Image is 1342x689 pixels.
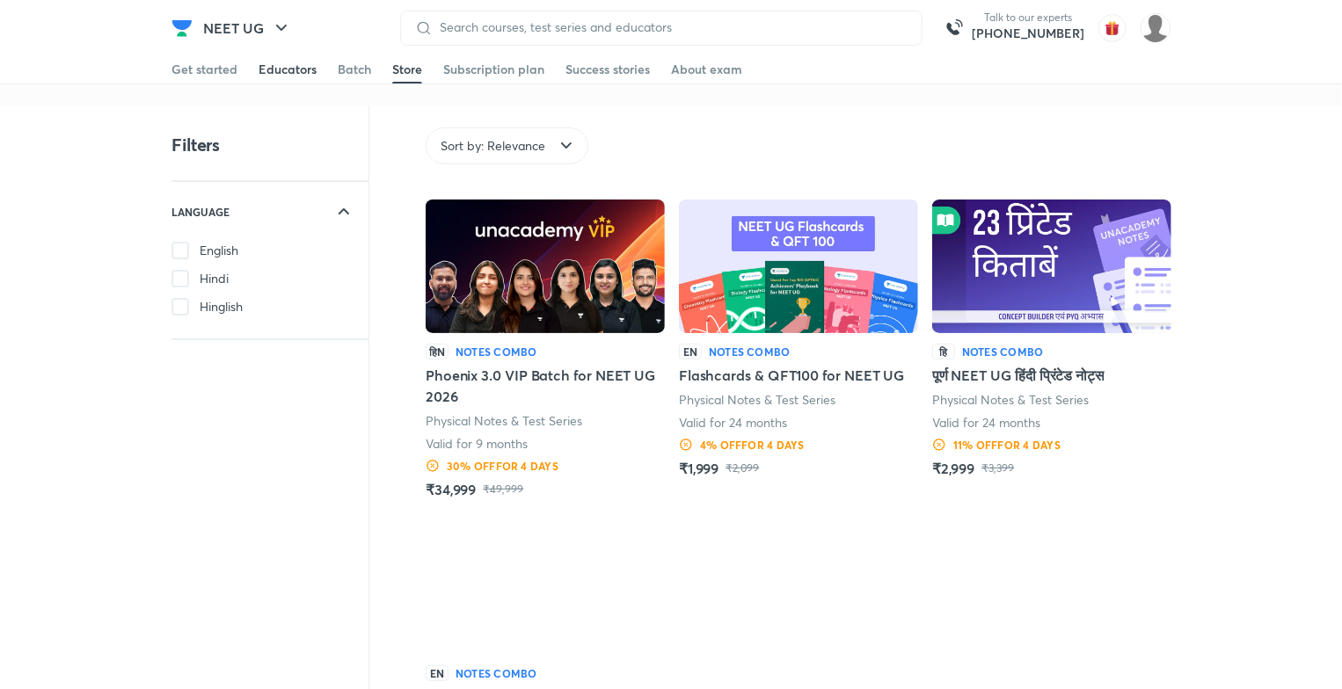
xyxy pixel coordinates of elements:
p: Valid for 24 months [932,414,1040,432]
a: Subscription plan [443,55,544,83]
p: ₹3,399 [982,461,1015,475]
div: Educators [259,61,317,78]
h6: 11 % OFF for 4 DAYS [953,437,1061,453]
img: Harshu [1141,13,1171,43]
img: Discount Logo [932,438,946,452]
p: ₹49,999 [483,482,523,497]
p: Physical Notes & Test Series [426,412,583,430]
h6: LANGUAGE [171,203,230,221]
a: Success stories [565,55,650,83]
div: About exam [671,61,742,78]
span: Hindi [200,270,229,287]
p: Valid for 9 months [426,435,528,453]
h5: Flashcards & QFT100 for NEET UG [679,365,905,386]
p: Physical Notes & Test Series [679,391,836,409]
a: Get started [171,55,237,83]
h5: ₹1,999 [679,458,719,479]
p: Talk to our experts [972,11,1084,25]
button: NEET UG [193,11,303,46]
p: Valid for 24 months [679,414,787,432]
h6: Notes Combo [709,344,791,359]
img: Batch Thumbnail [932,199,1171,333]
a: [PHONE_NUMBER] [972,25,1084,42]
h6: Notes Combo [456,665,537,681]
img: avatar [1098,14,1127,42]
a: Educators [259,55,317,83]
img: Batch Thumbnail [426,521,665,655]
img: Batch Thumbnail [426,199,665,333]
div: Store [392,61,422,78]
img: Batch Thumbnail [679,199,918,333]
p: हि [932,344,955,359]
div: Success stories [565,61,650,78]
h6: Notes Combo [456,344,537,359]
h5: ₹34,999 [426,479,476,500]
div: Get started [171,61,237,78]
h6: 30 % OFF for 4 DAYS [447,458,558,474]
h6: Notes Combo [962,344,1044,359]
img: Discount Logo [426,459,440,473]
h5: Phoenix 3.0 VIP Batch for NEET UG 2026 [426,365,665,407]
p: EN [426,665,449,681]
h6: 4 % OFF for 4 DAYS [700,437,805,453]
input: Search courses, test series and educators [433,20,908,34]
h4: Filters [171,134,220,156]
img: call-us [937,11,972,46]
p: EN [679,344,702,359]
div: Batch [338,61,371,78]
span: Hinglish [200,298,243,315]
a: Store [392,55,422,83]
a: About exam [671,55,742,83]
span: English [200,242,238,259]
p: हिN [426,344,449,359]
img: Company Logo [171,18,193,39]
h5: ₹2,999 [932,458,975,479]
img: Discount Logo [679,438,693,452]
h5: पूर्ण NEET UG हिंदी प्रिंटेड नोट्स [932,365,1105,386]
div: Subscription plan [443,61,544,78]
p: ₹2,099 [726,461,760,475]
span: Sort by: Relevance [441,137,545,155]
p: Physical Notes & Test Series [932,391,1090,409]
a: Batch [338,55,371,83]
